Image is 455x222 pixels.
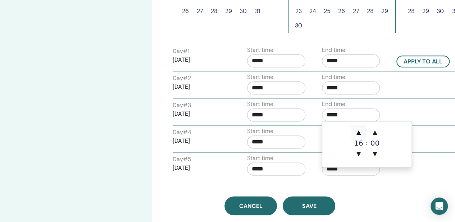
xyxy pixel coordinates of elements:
span: Save [302,202,316,210]
button: 29 [419,4,433,18]
span: ▼ [351,147,366,161]
button: 27 [193,4,207,18]
span: Cancel [239,202,263,210]
label: Day # 5 [173,155,191,164]
label: Start time [247,154,273,163]
label: End time [322,100,345,108]
button: 26 [178,4,193,18]
label: Start time [247,73,273,81]
button: 29 [378,4,392,18]
span: ▼ [368,147,382,161]
a: Cancel [224,196,277,215]
label: End time [322,46,345,54]
button: 24 [306,4,320,18]
label: Day # 1 [173,47,190,55]
button: 30 [291,18,306,33]
button: 23 [291,4,306,18]
label: Day # 4 [173,128,191,137]
button: 27 [349,4,363,18]
button: Save [283,196,335,215]
p: [DATE] [173,83,231,91]
label: Start time [247,127,273,136]
p: [DATE] [173,164,231,172]
label: End time [322,73,345,81]
p: [DATE] [173,110,231,118]
label: Day # 3 [173,101,191,110]
button: 26 [335,4,349,18]
p: [DATE] [173,55,231,64]
div: Open Intercom Messenger [431,197,448,215]
button: 30 [236,4,250,18]
button: 29 [222,4,236,18]
label: Start time [247,46,273,54]
button: 25 [320,4,335,18]
div: 00 [368,139,382,147]
span: ▲ [351,125,366,139]
label: Start time [247,100,273,108]
label: Day # 2 [173,74,191,83]
button: 31 [250,4,265,18]
div: 16 [351,139,366,147]
p: [DATE] [173,137,231,145]
div: : [366,125,368,161]
button: 28 [363,4,378,18]
button: Apply to all [396,55,450,67]
button: 28 [404,4,419,18]
button: 30 [433,4,447,18]
button: 28 [207,4,222,18]
span: ▲ [368,125,382,139]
